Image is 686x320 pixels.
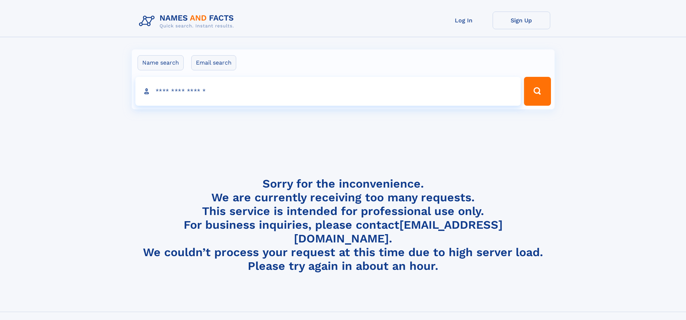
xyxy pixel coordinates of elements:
[136,12,240,31] img: Logo Names and Facts
[435,12,493,29] a: Log In
[524,77,551,106] button: Search Button
[135,77,521,106] input: search input
[138,55,184,70] label: Name search
[493,12,550,29] a: Sign Up
[294,218,503,245] a: [EMAIL_ADDRESS][DOMAIN_NAME]
[191,55,236,70] label: Email search
[136,177,550,273] h4: Sorry for the inconvenience. We are currently receiving too many requests. This service is intend...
